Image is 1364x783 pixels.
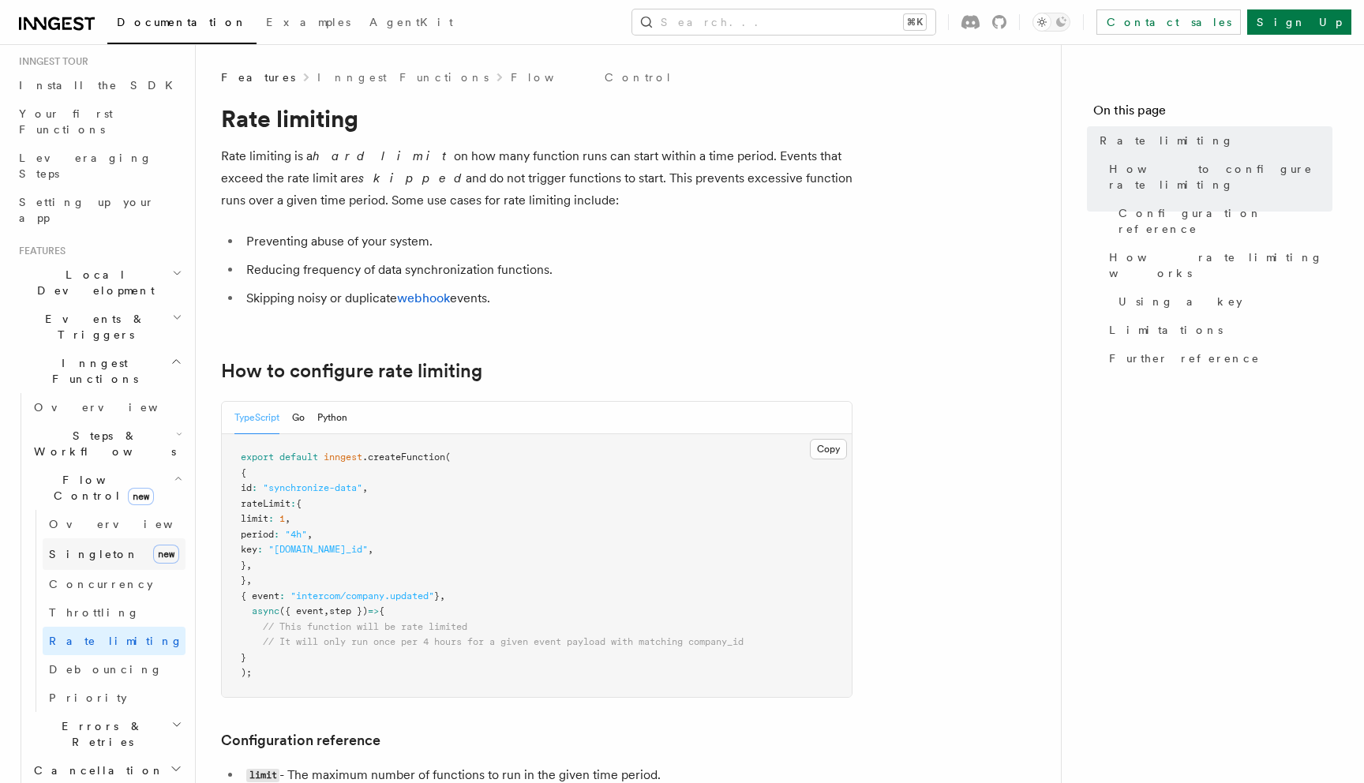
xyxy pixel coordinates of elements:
span: { event [241,590,279,601]
span: : [290,498,296,509]
li: Skipping noisy or duplicate events. [242,287,852,309]
span: Limitations [1109,322,1223,338]
span: } [241,652,246,663]
button: Go [292,402,305,434]
button: Inngest Functions [13,349,185,393]
span: inngest [324,451,362,463]
span: How to configure rate limiting [1109,161,1332,193]
a: Your first Functions [13,99,185,144]
span: Singleton [49,548,139,560]
a: Flow Control [511,69,673,85]
span: Features [221,69,295,85]
span: ( [445,451,451,463]
a: Overview [43,510,185,538]
span: Leveraging Steps [19,152,152,180]
span: , [440,590,445,601]
em: skipped [358,170,466,185]
span: Documentation [117,16,247,28]
span: , [246,575,252,586]
button: Toggle dark mode [1032,13,1070,32]
span: step }) [329,605,368,616]
span: Configuration reference [1119,205,1332,237]
span: , [307,529,313,540]
span: Your first Functions [19,107,113,136]
span: Setting up your app [19,196,155,224]
a: AgentKit [360,5,463,43]
a: How to configure rate limiting [1103,155,1332,199]
a: Priority [43,684,185,712]
button: Errors & Retries [28,712,185,756]
a: Configuration reference [1112,199,1332,243]
a: Sign Up [1247,9,1351,35]
button: Local Development [13,260,185,305]
a: Examples [257,5,360,43]
span: Cancellation [28,762,164,778]
button: TypeScript [234,402,279,434]
a: Overview [28,393,185,421]
span: Debouncing [49,663,163,676]
a: Limitations [1103,316,1332,344]
span: { [241,467,246,478]
button: Flow Controlnew [28,466,185,510]
a: Further reference [1103,344,1332,373]
span: Rate limiting [1100,133,1234,148]
span: Priority [49,691,127,704]
span: Using a key [1119,294,1242,309]
span: } [241,575,246,586]
li: Preventing abuse of your system. [242,230,852,253]
span: Further reference [1109,350,1260,366]
span: , [368,544,373,555]
span: : [279,590,285,601]
span: // This function will be rate limited [263,621,467,632]
span: , [285,513,290,524]
code: limit [246,769,279,782]
span: } [241,560,246,571]
span: Inngest tour [13,55,88,68]
a: Contact sales [1096,9,1241,35]
span: ); [241,667,252,678]
span: Local Development [13,267,172,298]
span: Rate limiting [49,635,183,647]
span: new [128,488,154,505]
span: id [241,482,252,493]
span: default [279,451,318,463]
span: Concurrency [49,578,153,590]
a: Throttling [43,598,185,627]
em: hard limit [313,148,454,163]
button: Copy [810,439,847,459]
span: , [362,482,368,493]
span: "[DOMAIN_NAME]_id" [268,544,368,555]
div: Flow Controlnew [28,510,185,712]
a: Leveraging Steps [13,144,185,188]
span: Flow Control [28,472,174,504]
span: 1 [279,513,285,524]
span: : [257,544,263,555]
span: AgentKit [369,16,453,28]
span: "intercom/company.updated" [290,590,434,601]
span: Install the SDK [19,79,182,92]
button: Search...⌘K [632,9,935,35]
span: } [434,590,440,601]
span: async [252,605,279,616]
a: How to configure rate limiting [221,360,482,382]
span: , [246,560,252,571]
span: limit [241,513,268,524]
span: Errors & Retries [28,718,171,750]
span: ({ event [279,605,324,616]
span: Features [13,245,66,257]
a: Rate limiting [1093,126,1332,155]
span: "4h" [285,529,307,540]
span: key [241,544,257,555]
h1: Rate limiting [221,104,852,133]
span: rateLimit [241,498,290,509]
span: "synchronize-data" [263,482,362,493]
a: How rate limiting works [1103,243,1332,287]
span: : [252,482,257,493]
span: // It will only run once per 4 hours for a given event payload with matching company_id [263,636,744,647]
span: export [241,451,274,463]
a: Documentation [107,5,257,44]
span: Overview [34,401,197,414]
span: , [324,605,329,616]
span: Overview [49,518,212,530]
a: Rate limiting [43,627,185,655]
